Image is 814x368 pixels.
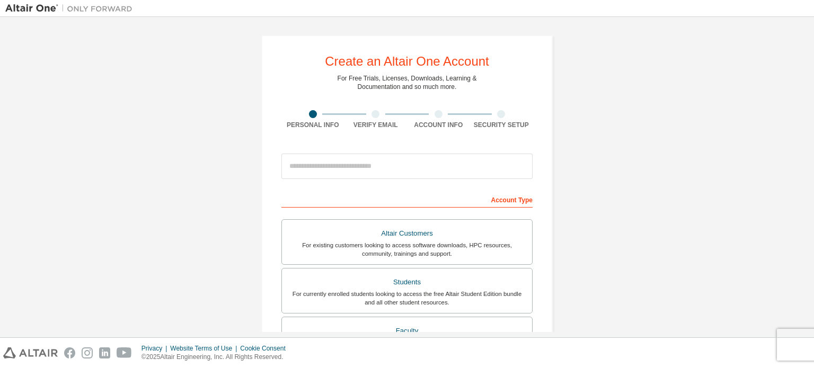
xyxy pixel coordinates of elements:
div: Account Type [281,191,533,208]
img: Altair One [5,3,138,14]
img: linkedin.svg [99,347,110,358]
div: Privacy [141,344,170,353]
div: Altair Customers [288,226,526,241]
div: For Free Trials, Licenses, Downloads, Learning & Documentation and so much more. [338,74,477,91]
div: Students [288,275,526,290]
div: Account Info [407,121,470,129]
img: altair_logo.svg [3,347,58,358]
div: For currently enrolled students looking to access the free Altair Student Edition bundle and all ... [288,290,526,307]
div: Create an Altair One Account [325,55,489,68]
p: © 2025 Altair Engineering, Inc. All Rights Reserved. [141,353,292,362]
div: For existing customers looking to access software downloads, HPC resources, community, trainings ... [288,241,526,258]
img: youtube.svg [117,347,132,358]
div: Faculty [288,324,526,338]
img: facebook.svg [64,347,75,358]
div: Cookie Consent [240,344,291,353]
div: Security Setup [470,121,533,129]
div: Personal Info [281,121,344,129]
img: instagram.svg [82,347,93,358]
div: Verify Email [344,121,408,129]
div: Website Terms of Use [170,344,240,353]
